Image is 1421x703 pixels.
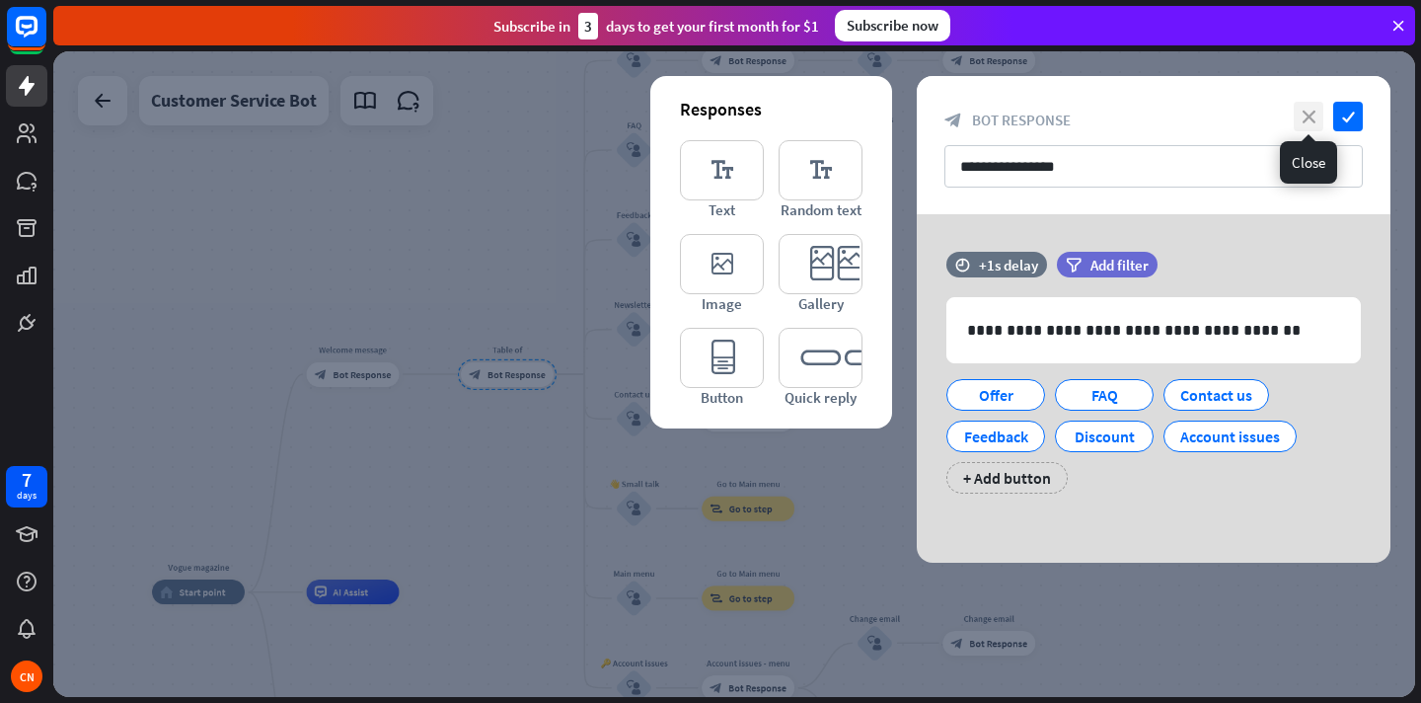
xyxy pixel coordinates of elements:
div: Offer [963,380,1028,410]
i: time [955,258,970,272]
div: Subscribe in days to get your first month for $1 [493,13,819,39]
div: days [17,489,37,503]
div: +1s delay [979,256,1038,274]
div: Feedback [963,422,1028,451]
div: Subscribe now [835,10,950,41]
button: Open LiveChat chat widget [16,8,75,67]
div: + Add button [946,462,1068,494]
a: 7 days [6,466,47,508]
div: Contact us [1180,380,1252,410]
i: check [1333,102,1363,131]
div: 7 [22,471,32,489]
i: filter [1066,258,1082,273]
i: block_bot_response [944,112,962,129]
div: CN [11,661,42,692]
span: Add filter [1090,256,1149,274]
i: close [1294,102,1323,131]
span: Bot Response [972,111,1071,129]
div: 3 [578,13,598,39]
div: Account issues [1180,422,1280,451]
div: Discount [1072,422,1137,451]
div: FAQ [1072,380,1137,410]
